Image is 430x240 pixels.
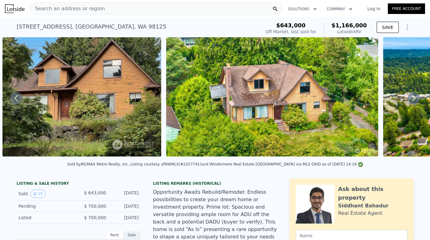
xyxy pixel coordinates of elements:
[322,3,357,15] button: Company
[17,22,166,31] div: [STREET_ADDRESS] , [GEOGRAPHIC_DATA] , WA 98125
[19,203,74,209] div: Pending
[166,37,378,156] img: Sale: 120124886 Parcel: 97480465
[111,203,139,209] div: [DATE]
[2,37,161,156] img: Sale: 120124886 Parcel: 97480465
[360,6,388,12] a: Log In
[19,190,74,198] div: Sold
[106,231,123,239] div: Rent
[84,204,106,209] span: $ 700,000
[30,5,105,12] span: Search an address or region
[5,4,24,13] img: Lotside
[19,215,74,221] div: Listed
[388,3,425,14] a: Free Account
[84,190,106,195] span: $ 643,000
[401,21,414,34] button: Show Options
[358,162,363,167] img: NWMLS Logo
[153,181,277,186] div: Listing Remarks (Historical)
[111,190,139,198] div: [DATE]
[331,29,367,35] div: Lotside ARV
[265,29,316,35] div: Off Market, last sold for
[17,181,141,187] div: LISTING & SALE HISTORY
[30,190,46,198] button: View historical data
[130,162,363,166] div: Listing courtesy of NWMLS (#2257741) and Windermere Real Estate [GEOGRAPHIC_DATA] via MLS GRID as...
[338,202,389,210] div: Siddhant Bahadur
[276,22,306,29] span: $643,000
[84,215,106,220] span: $ 700,000
[338,210,383,217] div: Real Estate Agent
[123,231,141,239] div: Sale
[338,185,407,202] div: Ask about this property
[67,162,130,166] div: Sold by RE/MAX Metro Realty, Inc. .
[331,22,367,29] span: $1,166,000
[377,22,398,33] button: SAVE
[283,3,322,15] button: Solutions
[111,215,139,221] div: [DATE]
